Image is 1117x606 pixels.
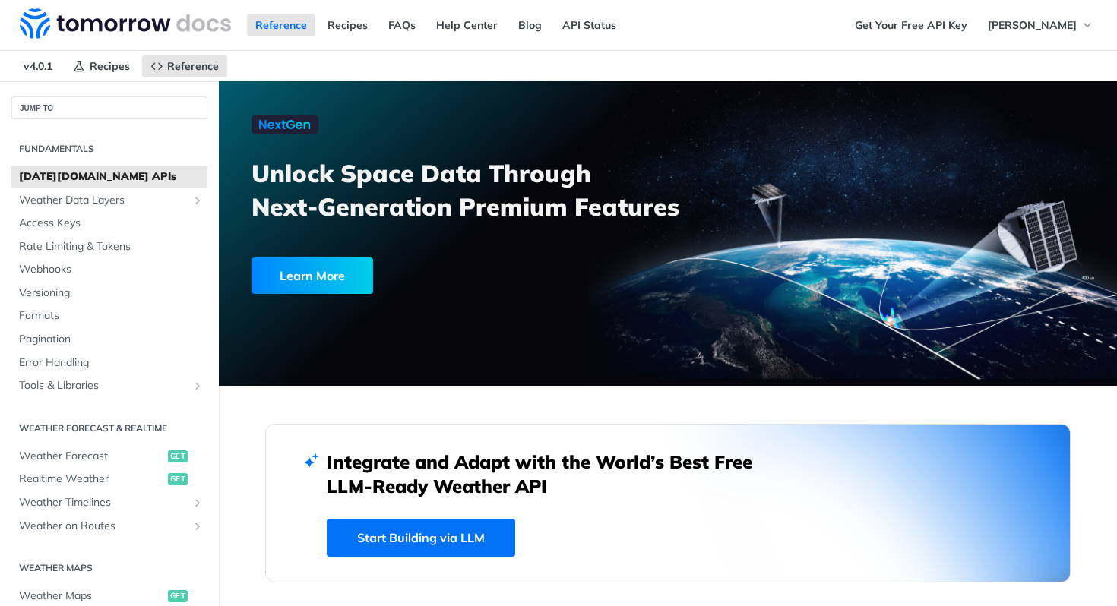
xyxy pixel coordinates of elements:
a: Weather Data LayersShow subpages for Weather Data Layers [11,189,207,212]
span: get [168,590,188,602]
a: Recipes [65,55,138,77]
a: Weather Forecastget [11,445,207,468]
button: [PERSON_NAME] [979,14,1102,36]
div: Learn More [252,257,373,294]
span: Versioning [19,286,204,301]
span: Recipes [90,59,130,73]
span: Weather on Routes [19,519,188,534]
a: API Status [554,14,625,36]
a: Tools & LibrariesShow subpages for Tools & Libraries [11,374,207,397]
button: Show subpages for Tools & Libraries [191,380,204,392]
a: Error Handling [11,352,207,374]
a: Webhooks [11,258,207,281]
span: Rate Limiting & Tokens [19,239,204,254]
span: Realtime Weather [19,472,164,487]
span: Tools & Libraries [19,378,188,393]
a: FAQs [380,14,424,36]
span: Weather Timelines [19,495,188,510]
h2: Integrate and Adapt with the World’s Best Free LLM-Ready Weather API [327,450,775,498]
button: Show subpages for Weather Data Layers [191,194,204,207]
button: JUMP TO [11,96,207,119]
a: Realtime Weatherget [11,468,207,491]
span: Reference [167,59,219,73]
button: Show subpages for Weather on Routes [191,520,204,532]
a: [DATE][DOMAIN_NAME] APIs [11,166,207,188]
span: Pagination [19,332,204,347]
h2: Weather Forecast & realtime [11,421,207,435]
a: Reference [247,14,315,36]
img: NextGen [252,115,318,134]
a: Pagination [11,328,207,351]
img: Tomorrow.io Weather API Docs [20,8,231,39]
a: Access Keys [11,212,207,235]
h2: Fundamentals [11,142,207,156]
span: Weather Maps [19,589,164,604]
a: Formats [11,305,207,327]
a: Recipes [319,14,376,36]
a: Reference [142,55,227,77]
span: get [168,473,188,485]
a: Weather on RoutesShow subpages for Weather on Routes [11,515,207,538]
a: Learn More [252,257,598,294]
a: Rate Limiting & Tokens [11,235,207,258]
span: Weather Forecast [19,449,164,464]
span: v4.0.1 [15,55,61,77]
a: Help Center [428,14,506,36]
span: Webhooks [19,262,204,277]
span: [DATE][DOMAIN_NAME] APIs [19,169,204,185]
span: Weather Data Layers [19,193,188,208]
a: Start Building via LLM [327,519,515,557]
a: Blog [510,14,550,36]
a: Weather TimelinesShow subpages for Weather Timelines [11,491,207,514]
a: Get Your Free API Key [846,14,976,36]
a: Versioning [11,282,207,305]
span: Formats [19,308,204,324]
span: get [168,450,188,462]
span: Error Handling [19,355,204,371]
span: [PERSON_NAME] [988,18,1077,32]
h3: Unlock Space Data Through Next-Generation Premium Features [252,156,685,223]
button: Show subpages for Weather Timelines [191,497,204,509]
span: Access Keys [19,216,204,231]
h2: Weather Maps [11,561,207,575]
